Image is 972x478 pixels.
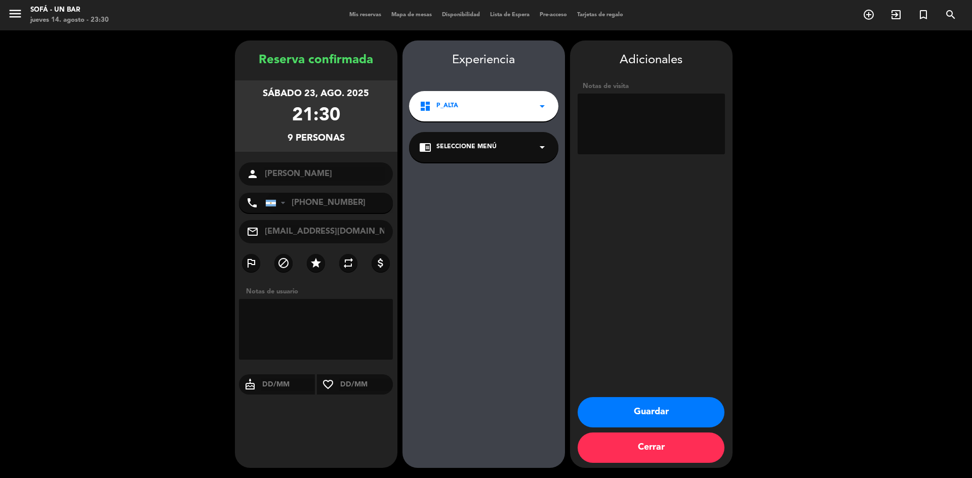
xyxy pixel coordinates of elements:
span: P_ALTA [436,101,458,111]
input: DD/MM [339,378,393,391]
div: Notas de visita [578,81,725,92]
i: person [247,168,259,180]
div: Adicionales [578,51,725,70]
span: Pre-acceso [535,12,572,18]
div: Experiencia [402,51,565,70]
div: sábado 23, ago. 2025 [263,86,369,101]
i: chrome_reader_mode [419,141,431,153]
i: favorite_border [317,378,339,390]
i: mail_outline [247,226,259,238]
span: Disponibilidad [437,12,485,18]
button: Cerrar [578,432,724,463]
i: star [310,257,322,269]
div: SOFÁ - un bar [30,5,109,15]
i: attach_money [375,257,387,269]
i: block [277,257,290,269]
span: Lista de Espera [485,12,535,18]
i: arrow_drop_down [536,141,548,153]
div: Notas de usuario [241,286,397,297]
i: add_circle_outline [863,9,875,21]
div: 21:30 [292,101,340,131]
span: Tarjetas de regalo [572,12,628,18]
i: repeat [342,257,354,269]
div: Argentina: +54 [266,193,289,212]
i: dashboard [419,100,431,112]
div: Reserva confirmada [235,51,397,70]
div: jueves 14. agosto - 23:30 [30,15,109,25]
button: Guardar [578,397,724,427]
span: Mis reservas [344,12,386,18]
i: search [945,9,957,21]
i: exit_to_app [890,9,902,21]
i: phone [246,197,258,209]
input: DD/MM [261,378,315,391]
button: menu [8,6,23,25]
span: Seleccione Menú [436,142,497,152]
i: turned_in_not [917,9,929,21]
i: outlined_flag [245,257,257,269]
i: cake [239,378,261,390]
i: arrow_drop_down [536,100,548,112]
span: Mapa de mesas [386,12,437,18]
div: 9 personas [288,131,345,146]
i: menu [8,6,23,21]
